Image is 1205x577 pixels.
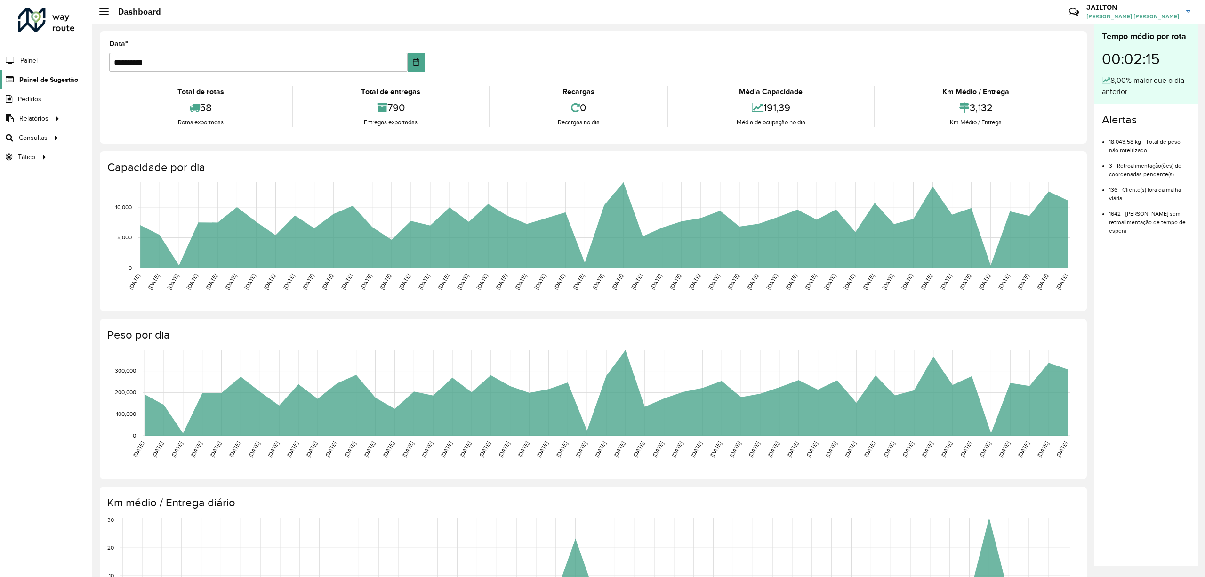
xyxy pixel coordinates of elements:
text: 0 [129,265,132,271]
text: [DATE] [707,273,721,291]
text: [DATE] [228,440,241,458]
span: Painel [20,56,38,65]
text: [DATE] [591,273,605,291]
text: [DATE] [1016,273,1030,291]
text: [DATE] [940,440,953,458]
li: 136 - Cliente(s) fora da malha viária [1109,179,1190,203]
text: [DATE] [497,440,511,458]
text: [DATE] [823,273,837,291]
text: [DATE] [437,273,450,291]
text: [DATE] [709,440,723,458]
text: 10,000 [115,204,132,210]
text: [DATE] [939,273,953,291]
div: Recargas no dia [492,118,665,127]
text: [DATE] [670,440,684,458]
text: [DATE] [766,440,780,458]
text: [DATE] [862,273,876,291]
text: [DATE] [533,273,547,291]
span: Consultas [19,133,48,143]
text: [DATE] [668,273,682,291]
text: [DATE] [151,440,164,458]
text: [DATE] [920,440,934,458]
text: [DATE] [786,440,799,458]
text: [DATE] [747,440,761,458]
div: Tempo médio por rota [1102,30,1190,43]
text: [DATE] [1055,273,1068,291]
text: [DATE] [440,440,453,458]
text: [DATE] [382,440,395,458]
li: 18.043,58 kg - Total de peso não roteirizado [1109,130,1190,154]
text: [DATE] [514,273,528,291]
text: [DATE] [1017,440,1030,458]
li: 1642 - [PERSON_NAME] sem retroalimentação de tempo de espera [1109,203,1190,235]
text: [DATE] [901,440,915,458]
text: [DATE] [843,273,856,291]
text: [DATE] [495,273,508,291]
text: [DATE] [378,273,392,291]
text: [DATE] [128,273,141,291]
h4: Alertas [1102,113,1190,127]
div: Média de ocupação no dia [671,118,871,127]
text: [DATE] [398,273,411,291]
text: [DATE] [574,440,588,458]
span: Tático [18,152,35,162]
text: [DATE] [147,273,161,291]
span: [PERSON_NAME] [PERSON_NAME] [1086,12,1179,21]
text: [DATE] [420,440,434,458]
span: Pedidos [18,94,41,104]
text: [DATE] [478,440,491,458]
text: [DATE] [997,440,1011,458]
text: [DATE] [516,440,530,458]
text: [DATE] [785,273,798,291]
text: [DATE] [572,273,586,291]
h4: Km médio / Entrega diário [107,496,1077,510]
text: 0 [133,432,136,439]
div: Total de entregas [295,86,486,98]
h3: JAILTON [1086,3,1179,12]
text: [DATE] [920,273,933,291]
h2: Dashboard [109,7,161,17]
text: [DATE] [359,273,373,291]
text: [DATE] [958,273,972,291]
span: Painel de Sugestão [19,75,78,85]
div: Km Médio / Entrega [877,86,1075,98]
text: [DATE] [458,440,472,458]
h4: Peso por dia [107,328,1077,342]
text: [DATE] [343,440,357,458]
text: [DATE] [593,440,607,458]
text: [DATE] [882,440,896,458]
text: [DATE] [321,273,334,291]
div: 8,00% maior que o dia anterior [1102,75,1190,98]
text: [DATE] [651,440,665,458]
text: [DATE] [997,273,1011,291]
text: 300,000 [115,368,136,374]
text: [DATE] [209,440,222,458]
text: [DATE] [1036,273,1049,291]
div: Entregas exportadas [295,118,486,127]
text: [DATE] [900,273,914,291]
text: [DATE] [611,273,624,291]
text: [DATE] [765,273,779,291]
text: [DATE] [170,440,184,458]
text: [DATE] [166,273,180,291]
text: [DATE] [456,273,470,291]
text: [DATE] [843,440,857,458]
text: [DATE] [362,440,376,458]
text: [DATE] [688,273,701,291]
text: [DATE] [728,440,742,458]
div: Recargas [492,86,665,98]
div: Rotas exportadas [112,118,289,127]
text: [DATE] [266,440,280,458]
text: [DATE] [401,440,415,458]
text: [DATE] [243,273,257,291]
text: [DATE] [340,273,353,291]
text: [DATE] [189,440,203,458]
text: [DATE] [881,273,895,291]
a: Contato Rápido [1064,2,1084,22]
button: Choose Date [408,53,425,72]
text: [DATE] [536,440,549,458]
text: [DATE] [824,440,838,458]
h4: Capacidade por dia [107,161,1077,174]
text: [DATE] [286,440,299,458]
text: [DATE] [649,273,663,291]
